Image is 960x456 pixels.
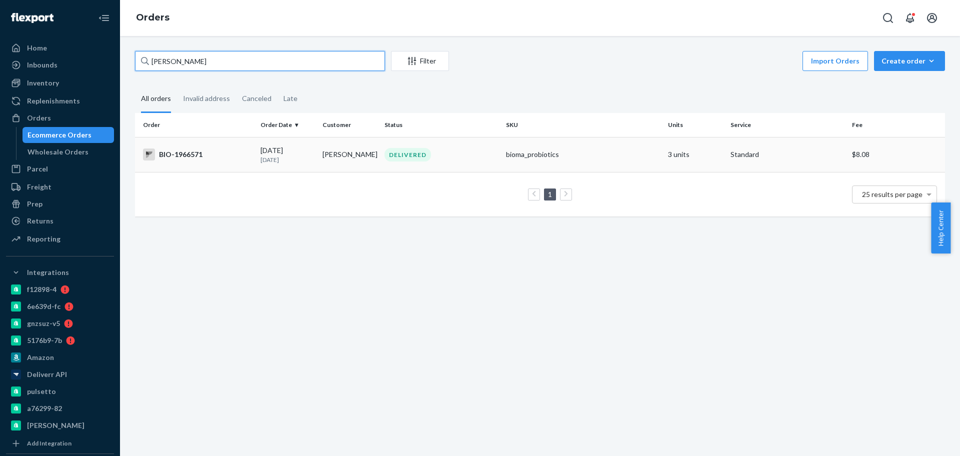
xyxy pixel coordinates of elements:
div: Integrations [27,267,69,277]
div: 5176b9-7b [27,335,62,345]
div: [DATE] [260,145,314,164]
button: Open account menu [922,8,942,28]
button: Open Search Box [878,8,898,28]
div: Returns [27,216,53,226]
a: Prep [6,196,114,212]
a: Freight [6,179,114,195]
span: 25 results per page [862,190,922,198]
div: Invalid address [183,85,230,111]
a: Page 1 is your current page [546,190,554,198]
button: Import Orders [802,51,868,71]
div: Inventory [27,78,59,88]
a: Orders [136,12,169,23]
td: $8.08 [848,137,945,172]
div: Ecommerce Orders [27,130,91,140]
td: 3 units [664,137,726,172]
a: Home [6,40,114,56]
div: Amazon [27,352,54,362]
p: [DATE] [260,155,314,164]
div: Add Integration [27,439,71,447]
p: Standard [730,149,844,159]
a: a76299-82 [6,400,114,416]
a: pulsetto [6,383,114,399]
div: Freight [27,182,51,192]
div: Orders [27,113,51,123]
button: Filter [391,51,449,71]
a: Inbounds [6,57,114,73]
input: Search orders [135,51,385,71]
div: [PERSON_NAME] [27,420,84,430]
a: Add Integration [6,437,114,449]
div: 6e639d-fc [27,301,60,311]
button: Open notifications [900,8,920,28]
div: Customer [322,120,376,129]
a: Deliverr API [6,366,114,382]
div: Inbounds [27,60,57,70]
th: Status [380,113,502,137]
div: Filter [391,56,448,66]
img: Flexport logo [11,13,53,23]
th: Order [135,113,256,137]
a: Orders [6,110,114,126]
a: [PERSON_NAME] [6,417,114,433]
div: Home [27,43,47,53]
a: Amazon [6,349,114,365]
div: Canceled [242,85,271,111]
button: Close Navigation [94,8,114,28]
a: Inventory [6,75,114,91]
div: Replenishments [27,96,80,106]
ol: breadcrumbs [128,3,177,32]
a: Returns [6,213,114,229]
a: gnzsuz-v5 [6,315,114,331]
div: DELIVERED [384,148,431,161]
th: Fee [848,113,945,137]
a: 5176b9-7b [6,332,114,348]
div: Prep [27,199,42,209]
div: pulsetto [27,386,56,396]
div: Wholesale Orders [27,147,88,157]
div: bioma_probiotics [506,149,660,159]
div: Reporting [27,234,60,244]
a: Reporting [6,231,114,247]
a: 6e639d-fc [6,298,114,314]
div: All orders [141,85,171,113]
a: Parcel [6,161,114,177]
div: Create order [881,56,937,66]
div: f12898-4 [27,284,56,294]
div: Late [283,85,297,111]
div: BIO-1966571 [143,148,252,160]
div: gnzsuz-v5 [27,318,60,328]
button: Integrations [6,264,114,280]
th: Service [726,113,848,137]
td: [PERSON_NAME] [318,137,380,172]
div: Parcel [27,164,48,174]
th: Order Date [256,113,318,137]
button: Help Center [931,202,950,253]
button: Create order [874,51,945,71]
a: f12898-4 [6,281,114,297]
a: Replenishments [6,93,114,109]
span: Support [20,7,56,16]
a: Ecommerce Orders [22,127,114,143]
div: a76299-82 [27,403,62,413]
div: Deliverr API [27,369,67,379]
th: Units [664,113,726,137]
th: SKU [502,113,664,137]
a: Wholesale Orders [22,144,114,160]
